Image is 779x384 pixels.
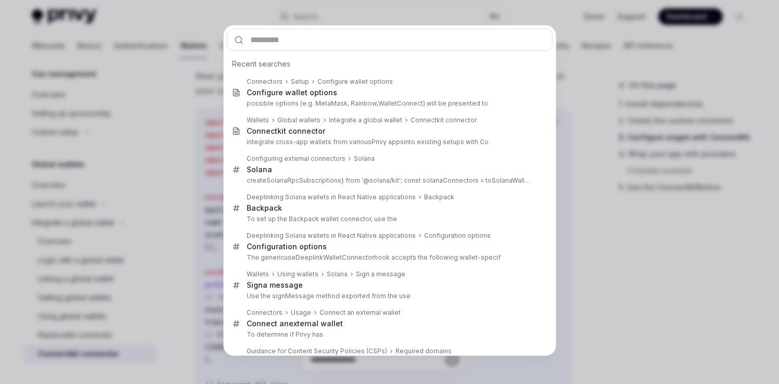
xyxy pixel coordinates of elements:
div: Usage [291,309,311,317]
div: Configuration options [247,242,327,251]
div: Required domains [395,347,452,355]
div: Connectkit connector [411,116,477,124]
div: Connect an external wallet [320,309,401,317]
p: The generic hook accepts the following wallet-specif [247,253,531,262]
div: Deeplinking Solana wallets in React Native applications [247,193,416,201]
b: Backpack [424,193,454,201]
div: Configuration options [424,232,491,240]
div: Connectkit connector [247,126,325,136]
div: Global wallets [277,116,321,124]
div: Integrate a global wallet [329,116,402,124]
div: Sign a message [356,270,405,278]
div: Wallets [247,116,269,124]
div: a message [247,280,303,290]
p: createSolanaRpcSubscriptions} from '@solana/kit'; const solanaConnectors = toSolanaWalletConnectors [247,176,531,185]
div: Solana [327,270,348,278]
span: Recent searches [232,59,290,69]
p: To determine if Privy has [247,330,531,339]
div: Setup [291,78,309,86]
div: Connectors [247,309,283,317]
p: possible options (e.g. MetaMask, Rainbow, ) will be presented to [247,99,531,108]
b: WalletConnect [378,99,423,107]
div: Guidance for Content Security Policies (CSPs) [247,347,387,355]
div: Solana [247,165,272,174]
b: external wallet [289,319,343,328]
div: Deeplinking Solana wallets in React Native applications [247,232,416,240]
p: Use the signMessage method exported from the use [247,292,531,300]
b: Privy apps [372,138,404,146]
b: Sign [247,280,263,289]
b: Backpack [247,203,282,212]
div: Wallets [247,270,269,278]
p: integrate cross-app wallets from various into existing setups with Co [247,138,531,146]
div: Connectors [247,78,283,86]
div: Configure wallet options [317,78,393,86]
div: Connect an [247,319,343,328]
div: Solana [354,155,375,163]
div: Configure wallet options [247,88,337,97]
b: useDeeplinkWalletConnector [284,253,374,261]
p: To set up the Backpack wallet connector, use the [247,215,531,223]
div: Configuring external connectors [247,155,346,163]
div: Using wallets [277,270,318,278]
